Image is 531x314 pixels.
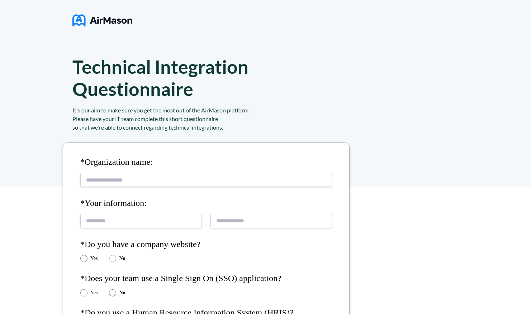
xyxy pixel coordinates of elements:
[80,240,332,250] h4: *Do you have a company website?
[72,11,132,29] img: logo
[72,123,366,132] div: so that we're able to connect regarding technical integrations.
[72,115,366,123] div: Please have your IT team complete this short questionnaire
[90,290,98,296] label: Yes
[80,157,332,167] h4: *Organization name:
[72,106,366,115] div: It's our aim to make sure you get the most out of the AirMason platform.
[119,256,125,261] label: No
[80,274,332,284] h4: *Does your team use a Single Sign On (SSO) application?
[119,290,125,296] label: No
[72,55,283,100] h1: Technical Integration Questionnaire
[90,256,98,261] label: Yes
[80,198,332,208] h4: *Your information:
